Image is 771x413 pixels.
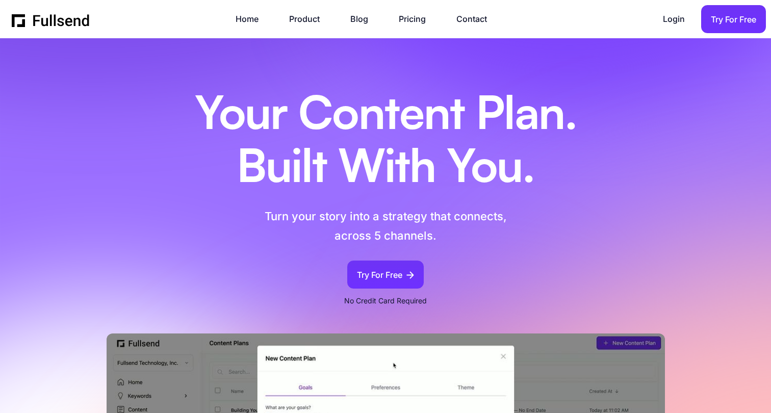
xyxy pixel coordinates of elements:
a: Login [663,12,695,26]
a: Blog [350,12,378,26]
a: Pricing [399,12,436,26]
a: Contact [456,12,497,26]
a: Product [289,12,330,26]
a: Try For Free [701,5,766,33]
a: Home [236,12,269,26]
p: Turn your story into a strategy that connects, across 5 channels. [219,207,552,245]
div: Try For Free [357,268,402,282]
a: home [12,12,90,27]
a: Try For Free [347,261,424,289]
p: No Credit Card Required [344,295,427,307]
h1: Your Content Plan. Built With You. [169,89,602,195]
div: Try For Free [711,13,756,27]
